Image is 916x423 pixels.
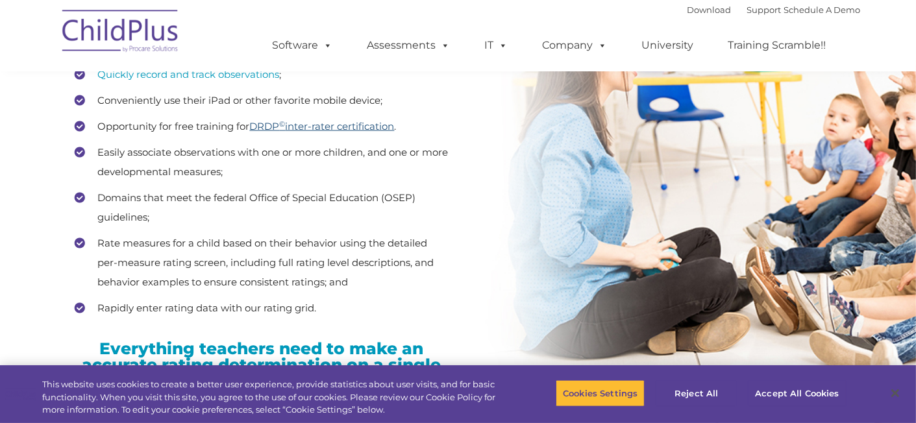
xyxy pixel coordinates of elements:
font: | [687,5,861,15]
li: ; [75,65,449,84]
a: IT [472,32,521,58]
a: Support [747,5,782,15]
li: Domains that meet the federal Office of Special Education (OSEP) guidelines; [75,188,449,227]
li: Conveniently use their iPad or other favorite mobile device; [75,91,449,110]
li: Opportunity for free training for . [75,117,449,136]
a: Training Scramble!! [715,32,839,58]
a: DRDP©inter-rater certification [250,120,395,132]
span: Everything teachers need to make an accurate rating determination on a single screen. [82,339,441,391]
a: Software [260,32,346,58]
li: Rapidly enter rating data with our rating grid. [75,298,449,318]
a: Company [530,32,621,58]
a: Schedule A Demo [784,5,861,15]
li: Rate measures for a child based on their behavior using the detailed per-measure rating screen, i... [75,234,449,292]
button: Cookies Settings [556,380,645,407]
button: Reject All [656,380,737,407]
li: Easily associate observations with one or more children, and one or more developmental measures; [75,143,449,182]
img: ChildPlus by Procare Solutions [56,1,186,66]
button: Accept All Cookies [748,380,846,407]
sup: © [280,119,286,128]
button: Close [881,379,910,407]
a: Quickly record and track observations [98,68,280,80]
a: University [629,32,707,58]
a: Download [687,5,732,15]
a: Assessments [354,32,464,58]
div: This website uses cookies to create a better user experience, provide statistics about user visit... [42,378,504,417]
